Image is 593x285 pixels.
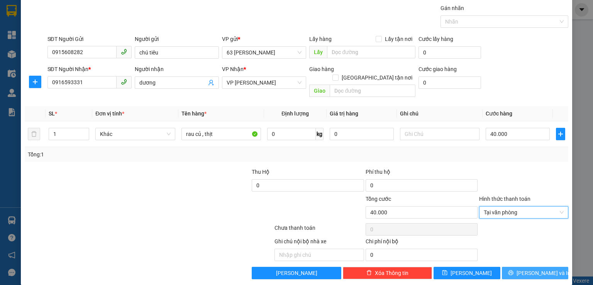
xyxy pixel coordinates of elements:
[309,85,330,97] span: Giao
[222,66,244,72] span: VP Nhận
[121,79,127,85] span: phone
[208,80,214,86] span: user-add
[366,237,478,249] div: Chi phí nội bộ
[274,224,364,237] div: Chưa thanh toán
[316,128,324,140] span: kg
[47,65,132,73] div: SĐT Người Nhận
[252,267,341,279] button: [PERSON_NAME]
[309,46,327,58] span: Lấy
[100,128,170,140] span: Khác
[135,65,219,73] div: Người nhận
[502,267,569,279] button: printer[PERSON_NAME] và In
[418,46,481,59] input: Cước lấy hàng
[274,237,364,249] div: Ghi chú nội bộ nhà xe
[29,76,41,88] button: plus
[309,66,334,72] span: Giao hàng
[227,77,302,88] span: VP Nguyễn Quốc Trị
[486,110,512,117] span: Cước hàng
[517,269,571,277] span: [PERSON_NAME] và In
[556,131,565,137] span: plus
[400,128,479,140] input: Ghi Chú
[382,35,415,43] span: Lấy tận nơi
[49,110,55,117] span: SL
[418,36,453,42] label: Cước lấy hàng
[330,110,358,117] span: Giá trị hàng
[508,270,513,276] span: printer
[442,270,447,276] span: save
[451,269,492,277] span: [PERSON_NAME]
[181,110,207,117] span: Tên hàng
[330,85,415,97] input: Dọc đường
[47,35,132,43] div: SĐT Người Gửi
[276,269,317,277] span: [PERSON_NAME]
[397,106,483,121] th: Ghi chú
[330,128,394,140] input: 0
[281,110,309,117] span: Định lượng
[484,207,564,218] span: Tại văn phòng
[222,35,306,43] div: VP gửi
[327,46,415,58] input: Dọc đường
[418,66,457,72] label: Cước giao hàng
[28,150,229,159] div: Tổng: 1
[441,5,464,11] label: Gán nhãn
[135,35,219,43] div: Người gửi
[274,249,364,261] input: Nhập ghi chú
[375,269,408,277] span: Xóa Thông tin
[309,36,332,42] span: Lấy hàng
[434,267,500,279] button: save[PERSON_NAME]
[28,128,40,140] button: delete
[95,110,124,117] span: Đơn vị tính
[339,73,415,82] span: [GEOGRAPHIC_DATA] tận nơi
[181,128,261,140] input: VD: Bàn, Ghế
[479,196,530,202] label: Hình thức thanh toán
[29,79,41,85] span: plus
[343,267,432,279] button: deleteXóa Thông tin
[366,196,391,202] span: Tổng cước
[366,168,478,179] div: Phí thu hộ
[252,169,269,175] span: Thu Hộ
[121,49,127,55] span: phone
[418,76,481,89] input: Cước giao hàng
[556,128,565,140] button: plus
[227,47,302,58] span: 63 Trần Quang Tặng
[366,270,372,276] span: delete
